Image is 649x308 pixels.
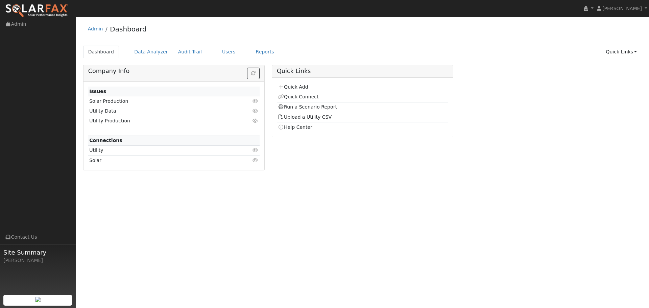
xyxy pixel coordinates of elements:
a: Dashboard [110,25,147,33]
i: Click to view [253,148,259,152]
a: Run a Scenario Report [278,104,337,110]
td: Solar [88,156,232,165]
i: Click to view [253,109,259,113]
i: Click to view [253,158,259,163]
h5: Quick Links [277,68,448,75]
a: Dashboard [83,46,119,58]
img: retrieve [35,297,41,302]
a: Quick Add [278,84,308,90]
strong: Connections [89,138,122,143]
a: Quick Connect [278,94,318,99]
strong: Issues [89,89,106,94]
i: Click to view [253,118,259,123]
i: Click to view [253,99,259,103]
img: SolarFax [5,4,69,18]
a: Admin [88,26,103,31]
a: Users [217,46,241,58]
h5: Company Info [88,68,260,75]
a: Help Center [278,124,312,130]
a: Quick Links [601,46,642,58]
div: [PERSON_NAME] [3,257,72,264]
td: Utility [88,145,232,155]
a: Upload a Utility CSV [278,114,332,120]
a: Data Analyzer [129,46,173,58]
td: Utility Production [88,116,232,126]
span: [PERSON_NAME] [602,6,642,11]
a: Audit Trail [173,46,207,58]
a: Reports [251,46,279,58]
td: Utility Data [88,106,232,116]
td: Solar Production [88,96,232,106]
span: Site Summary [3,248,72,257]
